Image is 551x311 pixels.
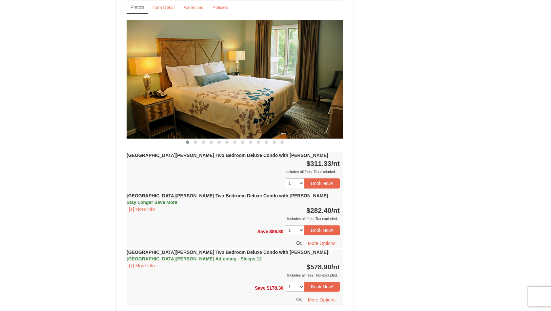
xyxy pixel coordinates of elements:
[179,1,208,14] a: Amenities
[127,153,328,158] strong: [GEOGRAPHIC_DATA][PERSON_NAME] Two Bedroom Deluxe Condo with [PERSON_NAME]
[328,250,330,255] span: :
[213,5,228,10] small: Policies
[269,229,283,234] span: $86.80
[304,225,340,235] button: Book Now!
[331,160,340,167] span: /nt
[304,238,340,248] button: More Options
[127,250,330,261] strong: [GEOGRAPHIC_DATA][PERSON_NAME] Two Bedroom Deluxe Condo with [PERSON_NAME]
[149,1,179,14] a: Item Detail
[331,263,340,271] span: /nt
[331,207,340,214] span: /nt
[184,5,203,10] small: Amenities
[304,295,340,305] button: More Options
[296,297,302,302] span: Or,
[306,160,340,167] strong: $311.33
[304,282,340,292] button: Book Now!
[127,206,157,213] button: [+] More Info
[127,168,340,175] div: Includes all fees. Tax excluded.
[257,229,268,234] span: Save
[127,272,340,278] div: Includes all fees. Tax excluded.
[304,178,340,188] button: Book Now!
[127,256,262,261] span: [GEOGRAPHIC_DATA][PERSON_NAME] Adjoining - Sleeps 12
[127,215,340,222] div: Includes all fees. Tax excluded.
[208,1,232,14] a: Policies
[328,193,330,198] span: :
[153,5,174,10] small: Item Detail
[306,263,331,271] span: $578.90
[255,285,266,291] span: Save
[127,262,157,269] button: [+] More Info
[306,207,331,214] span: $282.40
[296,240,302,246] span: Or,
[127,20,343,139] img: 18876286-137-863bd0ca.jpg
[127,1,148,14] a: Photos
[131,5,144,10] small: Photos
[127,193,330,205] strong: [GEOGRAPHIC_DATA][PERSON_NAME] Two Bedroom Deluxe Condo with [PERSON_NAME]
[127,200,177,205] span: Stay Longer Save More
[267,285,284,291] span: $178.30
